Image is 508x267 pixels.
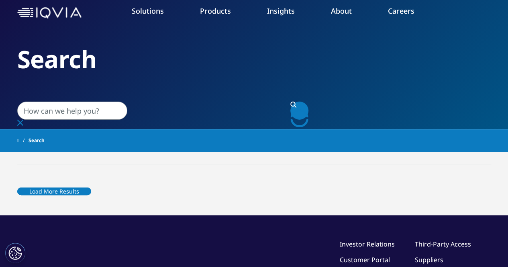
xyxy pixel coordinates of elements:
[340,240,395,249] a: Investor Relations
[17,120,331,127] div: Clear
[331,6,352,16] a: About
[17,44,491,74] h2: Search
[17,181,91,201] a: Load More Results
[17,102,127,120] input: Search
[290,109,308,127] svg: Loading
[340,255,390,264] a: Customer Portal
[415,255,443,264] a: Suppliers
[200,6,231,16] a: Products
[290,102,308,120] a: Search
[5,243,25,263] button: Cookies Settings
[290,102,296,108] svg: Search
[17,120,23,126] svg: Clear
[388,6,414,16] a: Careers
[29,133,45,148] span: Search
[267,6,295,16] a: Insights
[17,7,82,19] img: IQVIA Healthcare Information Technology and Pharma Clinical Research Company
[132,6,164,16] a: Solutions
[415,240,471,249] a: Third-Party Access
